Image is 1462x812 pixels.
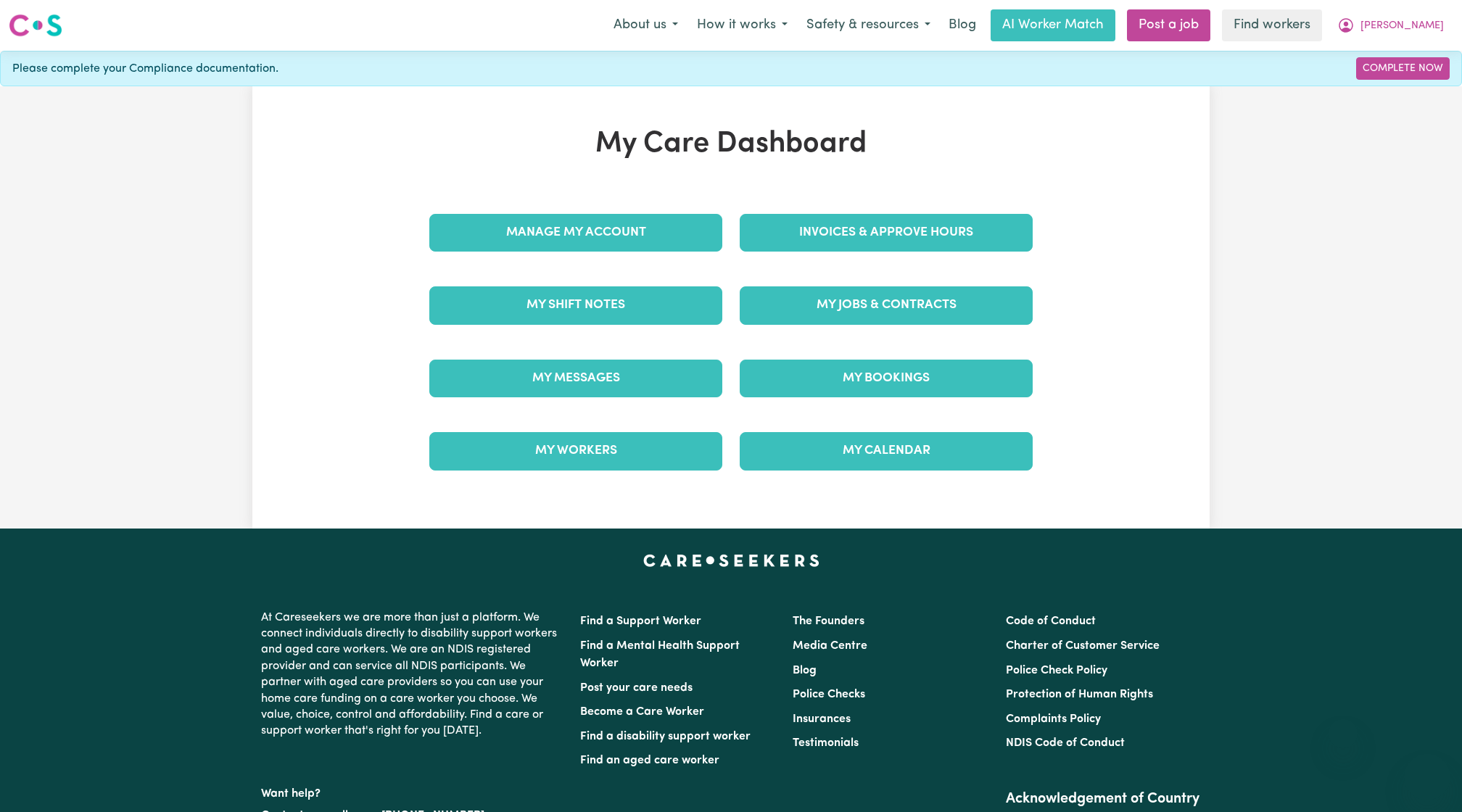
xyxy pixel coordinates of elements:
[1127,9,1210,41] a: Post a job
[580,640,740,669] a: Find a Mental Health Support Worker
[429,360,722,397] a: My Messages
[12,60,278,78] span: Please complete your Compliance documentation.
[429,286,722,324] a: My Shift Notes
[429,432,722,470] a: My Workers
[1006,790,1201,808] h2: Acknowledgement of Country
[793,640,867,652] a: Media Centre
[580,706,704,718] a: Become a Care Worker
[1356,57,1450,80] a: Complete Now
[797,10,940,41] button: Safety & resources
[793,713,851,725] a: Insurances
[740,286,1033,324] a: My Jobs & Contracts
[604,10,687,41] button: About us
[580,682,693,694] a: Post your care needs
[1006,713,1101,725] a: Complaints Policy
[643,555,819,566] a: Careseekers home page
[1404,754,1450,800] iframe: Button to launch messaging window
[9,12,62,38] img: Careseekers logo
[1006,689,1153,700] a: Protection of Human Rights
[687,10,797,41] button: How it works
[793,616,864,627] a: The Founders
[9,9,62,42] a: Careseekers logo
[740,360,1033,397] a: My Bookings
[580,755,719,766] a: Find an aged care worker
[1328,10,1453,41] button: My Account
[991,9,1115,41] a: AI Worker Match
[1006,665,1107,676] a: Police Check Policy
[429,214,722,252] a: Manage My Account
[261,780,563,802] p: Want help?
[1360,18,1444,34] span: [PERSON_NAME]
[793,689,865,700] a: Police Checks
[940,9,985,41] a: Blog
[1006,737,1125,749] a: NDIS Code of Conduct
[1006,640,1160,652] a: Charter of Customer Service
[580,731,751,742] a: Find a disability support worker
[1329,719,1358,748] iframe: Close message
[421,127,1041,162] h1: My Care Dashboard
[793,737,859,749] a: Testimonials
[793,665,817,676] a: Blog
[1222,9,1322,41] a: Find workers
[740,214,1033,252] a: Invoices & Approve Hours
[261,604,563,745] p: At Careseekers we are more than just a platform. We connect individuals directly to disability su...
[580,616,701,627] a: Find a Support Worker
[1006,616,1096,627] a: Code of Conduct
[740,432,1033,470] a: My Calendar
